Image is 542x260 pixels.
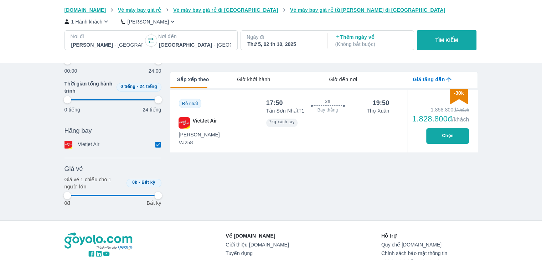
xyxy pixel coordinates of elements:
[372,99,389,107] div: 19:50
[139,180,140,185] span: -
[120,84,135,89] span: 0 tiếng
[140,84,157,89] span: 24 tiếng
[64,106,80,113] p: 0 tiếng
[64,67,77,74] p: 00:00
[64,7,106,13] span: [DOMAIN_NAME]
[417,30,476,50] button: TÌM KIẾM
[329,76,357,83] span: Giờ đến nơi
[149,67,161,74] p: 24:00
[266,107,304,114] p: Tân Sơn Nhất T1
[64,176,124,190] p: Giá vé 1 chiều cho 1 người lớn
[412,115,469,123] div: 1.828.800đ
[452,116,469,123] span: /khách
[381,242,478,248] a: Quy chế [DOMAIN_NAME]
[290,7,445,13] span: Vé máy bay giá rẻ từ [PERSON_NAME] đi [GEOGRAPHIC_DATA]
[247,33,320,41] p: Ngày đi
[173,7,278,13] span: Vé máy bay giá rẻ đi [GEOGRAPHIC_DATA]
[78,141,100,149] p: Vietjet Air
[143,106,161,113] p: 24 tiếng
[179,117,190,129] img: VJ
[226,250,289,256] a: Tuyển dụng
[226,232,289,239] p: Về [DOMAIN_NAME]
[335,33,407,48] p: Thêm ngày về
[226,242,289,248] a: Giới thiệu [DOMAIN_NAME]
[435,37,458,44] p: TÌM KIẾM
[146,199,161,207] p: Bất kỳ
[237,76,270,83] span: Giờ khởi hành
[137,84,138,89] span: -
[381,250,478,256] a: Chính sách bảo mật thông tin
[179,139,220,146] span: VJ258
[412,106,469,113] div: 1.858.800đ
[193,117,217,129] span: VietJet Air
[64,6,478,14] nav: breadcrumb
[266,99,283,107] div: 17:50
[335,41,407,48] p: ( Không bắt buộc )
[177,76,209,83] span: Sắp xếp theo
[64,80,114,94] span: Thời gian tổng hành trình
[127,18,169,25] p: [PERSON_NAME]
[450,89,468,104] img: discount
[454,90,464,96] span: -30k
[325,99,330,104] span: 2h
[64,199,70,207] p: 0đ
[381,232,478,239] p: Hỗ trợ
[426,128,469,144] button: Chọn
[132,180,137,185] span: 0k
[141,180,155,185] span: Bất kỳ
[71,18,103,25] p: 1 Hành khách
[64,165,83,173] span: Giá vé
[367,107,389,114] p: Thọ Xuân
[413,76,445,83] span: Giá tăng dần
[64,232,134,250] img: logo
[182,101,198,106] span: Rẻ nhất
[269,119,295,124] span: 7kg xách tay
[179,131,220,138] span: [PERSON_NAME]
[118,7,161,13] span: Vé máy bay giá rẻ
[64,126,92,135] span: Hãng bay
[121,18,176,25] button: [PERSON_NAME]
[158,33,232,40] p: Nơi đến
[209,72,477,87] div: lab API tabs example
[71,33,144,40] p: Nơi đi
[247,41,319,48] div: Thứ 5, 02 th 10, 2025
[64,18,110,25] button: 1 Hành khách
